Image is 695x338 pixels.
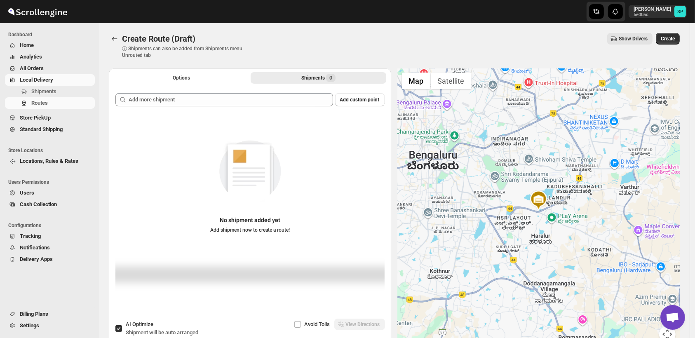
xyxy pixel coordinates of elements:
[5,63,95,74] button: All Orders
[20,322,39,329] span: Settings
[173,75,190,81] span: Options
[5,308,95,320] button: Billing Plans
[210,216,290,224] p: No shipment added yet
[619,35,648,42] span: Show Drivers
[20,256,53,262] span: Delivery Apps
[5,242,95,253] button: Notifications
[674,6,686,17] span: Sulakshana Pundle
[122,34,195,44] span: Create Route (Draft)
[20,115,51,121] span: Store PickUp
[126,321,153,327] span: AI Optimize
[5,199,95,210] button: Cash Collection
[5,97,95,109] button: Routes
[607,33,653,45] button: Show Drivers
[5,155,95,167] button: Locations, Rules & Rates
[634,6,671,12] p: [PERSON_NAME]
[31,100,48,106] span: Routes
[20,77,53,83] span: Local Delivery
[5,51,95,63] button: Analytics
[20,233,41,239] span: Tracking
[122,45,252,59] p: ⓘ Shipments can also be added from Shipments menu Unrouted tab
[20,311,48,317] span: Billing Plans
[20,158,78,164] span: Locations, Rules & Rates
[129,93,333,106] input: Add more shipment
[20,201,57,207] span: Cash Collection
[634,12,671,17] p: 5e00ac
[109,87,391,314] div: Selected Shipments
[8,179,95,185] span: Users Permissions
[7,1,68,22] img: ScrollEngine
[20,65,44,71] span: All Orders
[8,222,95,229] span: Configurations
[629,5,687,18] button: User menu
[20,244,50,251] span: Notifications
[20,54,42,60] span: Analytics
[210,227,290,233] p: Add shipment now to create a route!
[656,33,680,45] button: Create
[340,96,380,103] span: Add custom point
[335,93,385,106] button: Add custom point
[126,329,198,336] span: Shipment will be auto arranged
[677,9,683,14] text: SP
[326,74,336,82] span: 0
[431,73,472,89] button: Show satellite imagery
[402,73,431,89] button: Show street map
[301,74,336,82] div: Shipments
[660,305,685,330] div: Open chat
[8,147,95,154] span: Store Locations
[251,72,386,84] button: Selected Shipments
[5,230,95,242] button: Tracking
[5,40,95,51] button: Home
[5,253,95,265] button: Delivery Apps
[31,88,56,94] span: Shipments
[5,320,95,331] button: Settings
[20,126,63,132] span: Standard Shipping
[305,321,330,327] span: Avoid Tolls
[8,31,95,38] span: Dashboard
[20,190,34,196] span: Users
[114,72,249,84] button: All Route Options
[5,86,95,97] button: Shipments
[661,35,675,42] span: Create
[5,187,95,199] button: Users
[109,33,120,45] button: Routes
[20,42,34,48] span: Home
